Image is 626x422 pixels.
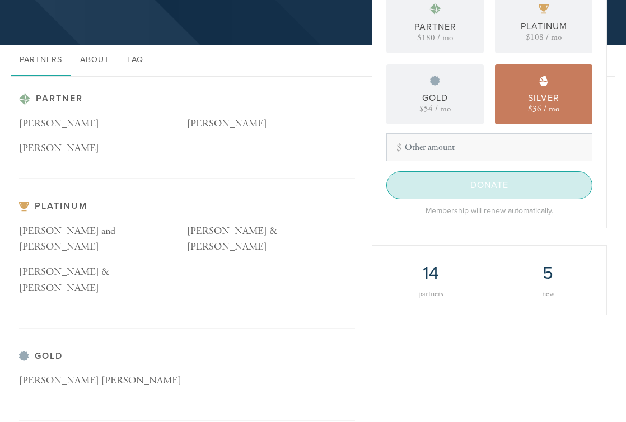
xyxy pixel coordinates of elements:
[19,202,29,212] img: pp-gold.svg
[386,133,592,161] input: Other amount
[417,34,453,42] div: $180 / mo
[430,76,440,86] img: pp-silver.svg
[19,223,187,256] p: [PERSON_NAME] and [PERSON_NAME]
[521,20,567,33] div: Platinum
[19,117,99,130] span: [PERSON_NAME]
[528,91,559,105] div: Silver
[506,262,590,284] h2: 5
[419,105,451,113] div: $54 / mo
[414,20,456,34] div: Partner
[19,264,187,297] p: [PERSON_NAME] & [PERSON_NAME]
[422,91,448,105] div: Gold
[19,93,30,105] img: pp-platinum.svg
[19,93,355,105] h3: Partner
[429,3,441,15] img: pp-platinum.svg
[11,45,71,76] a: Partners
[19,373,187,389] p: [PERSON_NAME] [PERSON_NAME]
[526,33,562,41] div: $108 / mo
[71,45,118,76] a: About
[118,45,152,76] a: FAQ
[19,351,355,362] h3: Gold
[506,290,590,298] div: new
[19,201,355,212] h3: Platinum
[187,116,355,132] p: [PERSON_NAME]
[187,223,355,256] p: [PERSON_NAME] & [PERSON_NAME]
[539,4,549,14] img: pp-gold.svg
[389,290,472,298] div: partners
[528,105,559,113] div: $36 / mo
[19,142,99,154] span: [PERSON_NAME]
[19,351,29,361] img: pp-silver.svg
[539,76,548,86] img: pp-bronze.svg
[389,262,472,284] h2: 14
[386,205,592,217] div: Membership will renew automatically.
[386,171,592,199] input: Donate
